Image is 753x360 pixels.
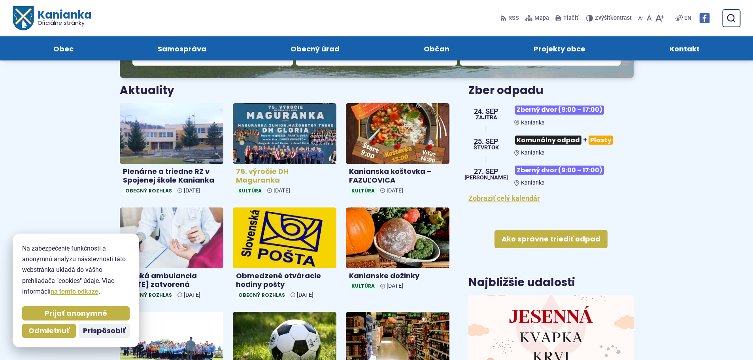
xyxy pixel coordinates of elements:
a: Občan [390,36,484,60]
span: 24. sep [474,108,498,115]
span: Obecný úrad [291,36,340,60]
h3: Najbližšie udalosti [468,277,575,289]
span: Tlačiť [563,15,578,22]
h4: Obmedzené otváracie hodiny pošty [236,271,333,289]
span: [DATE] [184,187,200,194]
span: Mapa [534,13,549,23]
span: Zvýšiť [595,15,610,21]
span: 27. sep [464,168,508,175]
a: Kanianske dožinky Kultúra [DATE] [346,207,449,293]
span: 25. sep [474,138,499,145]
span: [DATE] [297,292,313,298]
h3: Aktuality [120,85,174,97]
img: Prejsť na domovskú stránku [13,6,33,30]
span: Zberný dvor (9:00 – 17:00) [515,106,604,115]
span: Zberný dvor (9:00 – 17:00) [515,166,604,175]
a: Samospráva [123,36,240,60]
a: Zberný dvor (9:00 – 17:00) Kanianka 24. sep Zajtra [468,102,633,126]
h4: Plenárne a triedne RZ v Spojenej škole Kanianka [123,167,220,185]
span: Kanianka [521,179,545,186]
span: Obecný rozhlas [123,291,174,299]
button: Zväčšiť veľkosť písma [653,10,666,26]
h4: 75. výročie DH Maguranka [236,167,333,185]
span: Zajtra [474,115,498,121]
h3: + [514,132,633,148]
span: EN [684,13,691,23]
span: Odmietnuť [28,326,70,335]
span: [DATE] [387,283,403,289]
a: na tomto odkaze [51,288,98,295]
a: EN [683,13,693,23]
a: Detská ambulancia [DATE] zatvorená Obecný rozhlas [DATE] [120,207,223,302]
a: 75. výročie DH Maguranka Kultúra [DATE] [233,103,336,198]
a: Projekty obce [500,36,620,60]
span: Plasty [589,136,613,145]
button: Prispôsobiť [79,324,130,338]
span: Kanianka [521,119,545,126]
span: Komunálny odpad [515,136,581,145]
span: Kultúra [349,187,377,195]
h1: Kanianka [33,9,91,26]
span: Kultúra [349,282,377,290]
a: Komunálny odpad+Plasty Kanianka 25. sep štvrtok [468,132,633,156]
span: Obec [53,36,74,60]
span: Samospráva [158,36,206,60]
span: RSS [508,13,519,23]
a: Obec [19,36,108,60]
span: Kanianka [521,149,545,156]
span: [DATE] [274,187,290,194]
h4: Kanianske dožinky [349,271,446,281]
a: Zobraziť celý kalendár [468,194,540,202]
a: Mapa [524,10,551,26]
h4: Detská ambulancia [DATE] zatvorená [123,271,220,289]
button: Zvýšiťkontrast [586,10,633,26]
button: Nastaviť pôvodnú veľkosť písma [645,10,653,26]
button: Prijať anonymné [22,306,130,320]
a: Kanianska koštovka – FAZUĽOVICA Kultúra [DATE] [346,103,449,198]
a: Kontakt [636,36,734,60]
span: Kultúra [236,187,264,195]
a: RSS [500,10,521,26]
span: Občan [424,36,449,60]
button: Tlačiť [554,10,580,26]
span: [DATE] [387,187,403,194]
span: [DATE] [184,292,200,298]
span: Oficiálne stránky [37,20,91,26]
a: Ako správne triediť odpad [494,230,608,248]
a: Zberný dvor (9:00 – 17:00) Kanianka 27. sep [PERSON_NAME] [468,162,633,186]
a: Logo Kanianka, prejsť na domovskú stránku. [13,6,91,30]
span: Projekty obce [534,36,585,60]
button: Zmenšiť veľkosť písma [636,10,645,26]
a: Obecný úrad [256,36,374,60]
span: Prijať anonymné [45,309,107,318]
span: Kontakt [670,36,700,60]
a: Plenárne a triedne RZ v Spojenej škole Kanianka Obecný rozhlas [DATE] [120,103,223,198]
span: [PERSON_NAME] [464,175,508,181]
button: Odmietnuť [22,324,76,338]
img: Prejsť na Facebook stránku [699,13,710,23]
span: Obecný rozhlas [123,187,174,195]
span: štvrtok [474,145,499,151]
h3: Zber odpadu [468,85,633,97]
h4: Kanianska koštovka – FAZUĽOVICA [349,167,446,185]
span: Prispôsobiť [83,326,126,335]
span: Obecný rozhlas [236,291,287,299]
span: kontrast [595,15,632,22]
a: Obmedzené otváracie hodiny pošty Obecný rozhlas [DATE] [233,207,336,302]
p: Na zabezpečenie funkčnosti a anonymnú analýzu návštevnosti táto webstránka ukladá do vášho prehli... [22,243,130,297]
